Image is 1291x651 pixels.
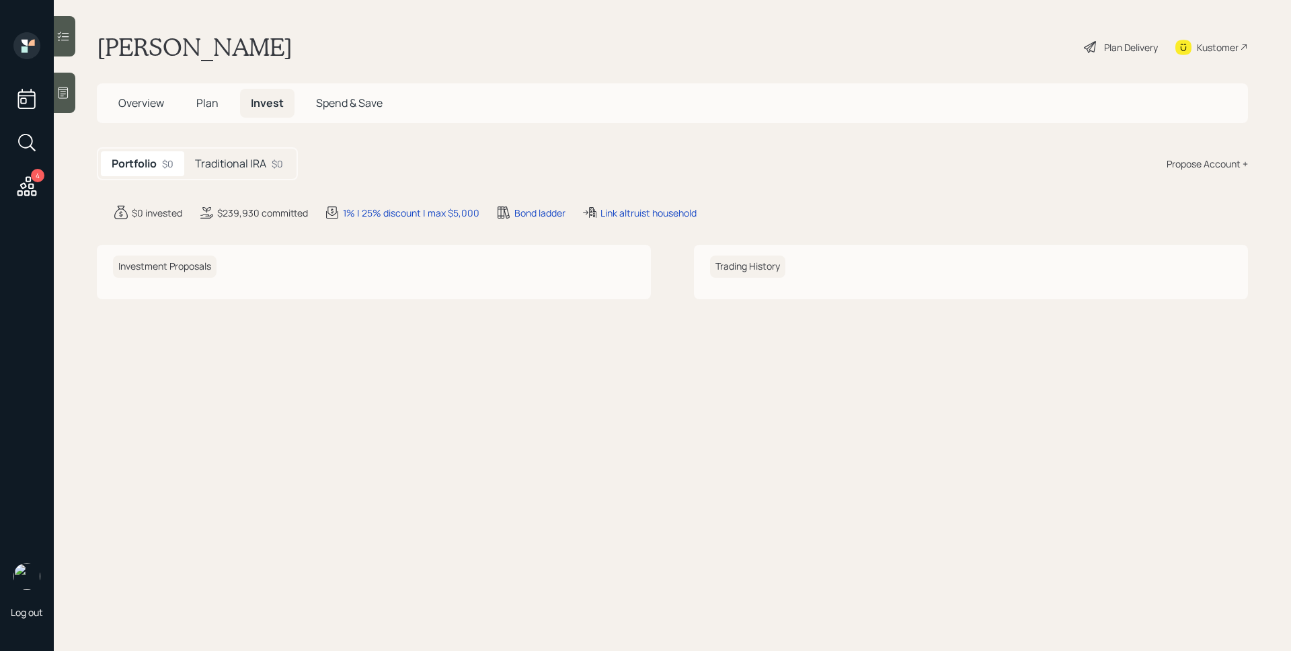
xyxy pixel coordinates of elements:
div: $0 [162,157,173,171]
div: $0 invested [132,206,182,220]
div: 4 [31,169,44,182]
span: Overview [118,95,164,110]
div: Plan Delivery [1104,40,1158,54]
div: Kustomer [1197,40,1239,54]
h6: Investment Proposals [113,256,217,278]
span: Invest [251,95,284,110]
span: Spend & Save [316,95,383,110]
h1: [PERSON_NAME] [97,32,292,62]
div: Propose Account + [1167,157,1248,171]
h6: Trading History [710,256,785,278]
div: Bond ladder [514,206,565,220]
span: Plan [196,95,219,110]
h5: Traditional IRA [195,157,266,170]
div: $0 [272,157,283,171]
h5: Portfolio [112,157,157,170]
div: 1% | 25% discount | max $5,000 [343,206,479,220]
div: Log out [11,606,43,619]
div: Link altruist household [600,206,697,220]
div: $239,930 committed [217,206,308,220]
img: james-distasi-headshot.png [13,563,40,590]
